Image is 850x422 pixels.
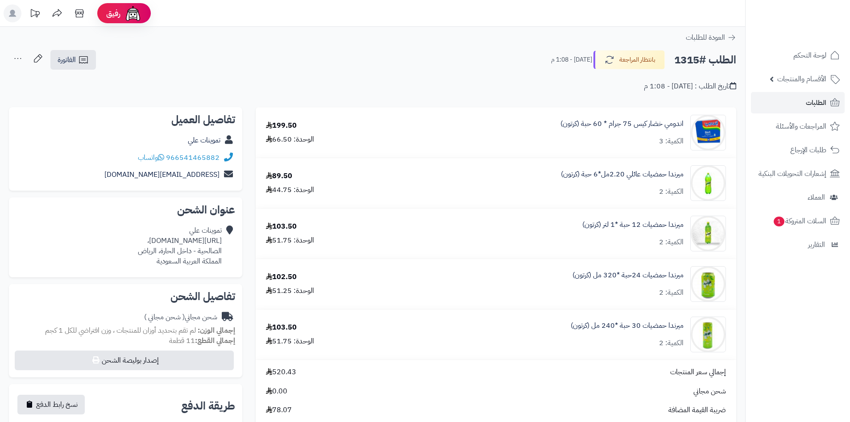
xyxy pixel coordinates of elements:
span: إشعارات التحويلات البنكية [759,167,826,180]
div: الكمية: 2 [659,187,684,197]
div: 103.50 [266,221,297,232]
button: نسخ رابط الدفع [17,395,85,414]
div: 89.50 [266,171,292,181]
a: اندومي خضار كيس 75 جرام * 60 حبة (كرتون) [560,119,684,129]
div: الكمية: 2 [659,237,684,247]
a: التقارير [751,234,845,255]
a: ميرندا حمضيات 12 حبة *1 لتر (كرتون) [582,220,684,230]
strong: إجمالي القطع: [195,335,235,346]
span: التقارير [808,238,825,251]
a: 966541465882 [166,152,220,163]
span: 78.07 [266,405,292,415]
a: طلبات الإرجاع [751,139,845,161]
div: الوحدة: 51.25 [266,286,314,296]
a: لوحة التحكم [751,45,845,66]
div: 103.50 [266,322,297,333]
a: ميرندا حمضيات عائلي 2.20مل*6 حبة (كرتون) [561,169,684,180]
h2: عنوان الشحن [16,205,235,215]
div: الوحدة: 66.50 [266,134,314,145]
span: العودة للطلبات [686,32,725,43]
span: الأقسام والمنتجات [777,73,826,85]
span: العملاء [808,191,825,204]
span: طلبات الإرجاع [790,144,826,156]
a: الطلبات [751,92,845,113]
strong: إجمالي الوزن: [198,325,235,336]
div: الوحدة: 51.75 [266,235,314,246]
a: المراجعات والأسئلة [751,116,845,137]
span: 520.43 [266,367,296,377]
h2: تفاصيل الشحن [16,291,235,302]
span: السلات المتروكة [773,215,826,227]
a: إشعارات التحويلات البنكية [751,163,845,184]
img: 1747544486-c60db756-6ee7-44b0-a7d4-ec449800-90x90.jpg [691,165,726,201]
div: تاريخ الطلب : [DATE] - 1:08 م [644,81,736,92]
span: نسخ رابط الدفع [36,399,78,410]
span: شحن مجاني [693,386,726,397]
span: ( شحن مجاني ) [144,312,185,322]
span: الطلبات [806,96,826,109]
div: 102.50 [266,272,297,282]
div: الكمية: 2 [659,338,684,348]
a: ميرندا حمضيات 24حبة *320 مل (كرتون) [572,270,684,280]
div: الكمية: 3 [659,136,684,146]
span: لم تقم بتحديد أوزان للمنتجات ، وزن افتراضي للكل 1 كجم [45,325,196,336]
img: 1747566256-XP8G23evkchGmxKUr8YaGb2gsq2hZno4-90x90.jpg [691,216,726,251]
img: 1747566452-bf88d184-d280-4ea7-9331-9e3669ef-90x90.jpg [691,266,726,302]
small: 11 قطعة [169,335,235,346]
div: 199.50 [266,121,297,131]
span: المراجعات والأسئلة [776,120,826,133]
span: ضريبة القيمة المضافة [668,405,726,415]
div: تموينات علي [URL][DOMAIN_NAME]، الصالحية - داخل الحارة، الرياض المملكة العربية السعودية [138,226,222,266]
img: 1747566616-1481083d-48b6-4b0f-b89f-c8f09a39-90x90.jpg [691,317,726,352]
h2: طريقة الدفع [181,401,235,411]
span: 0.00 [266,386,287,397]
div: شحن مجاني [144,312,217,322]
a: تحديثات المنصة [24,4,46,25]
button: بانتظار المراجعة [593,50,665,69]
a: العودة للطلبات [686,32,736,43]
span: إجمالي سعر المنتجات [670,367,726,377]
a: الفاتورة [50,50,96,70]
div: الوحدة: 44.75 [266,185,314,195]
a: [EMAIL_ADDRESS][DOMAIN_NAME] [104,169,220,180]
img: 1747283225-Screenshot%202025-05-15%20072245-90x90.jpg [691,115,726,150]
a: العملاء [751,187,845,208]
span: لوحة التحكم [793,49,826,62]
a: ميرندا حمضيات 30 حبة *240 مل (كرتون) [571,321,684,331]
span: رفيق [106,8,120,19]
div: الكمية: 2 [659,288,684,298]
a: تموينات علي [188,135,220,146]
span: 1 [774,217,784,226]
a: السلات المتروكة1 [751,210,845,232]
span: الفاتورة [58,54,76,65]
a: واتساب [138,152,164,163]
h2: تفاصيل العميل [16,114,235,125]
small: [DATE] - 1:08 م [551,55,592,64]
button: إصدار بوليصة الشحن [15,351,234,370]
div: الوحدة: 51.75 [266,336,314,347]
h2: الطلب #1315 [674,51,736,69]
img: ai-face.png [124,4,142,22]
